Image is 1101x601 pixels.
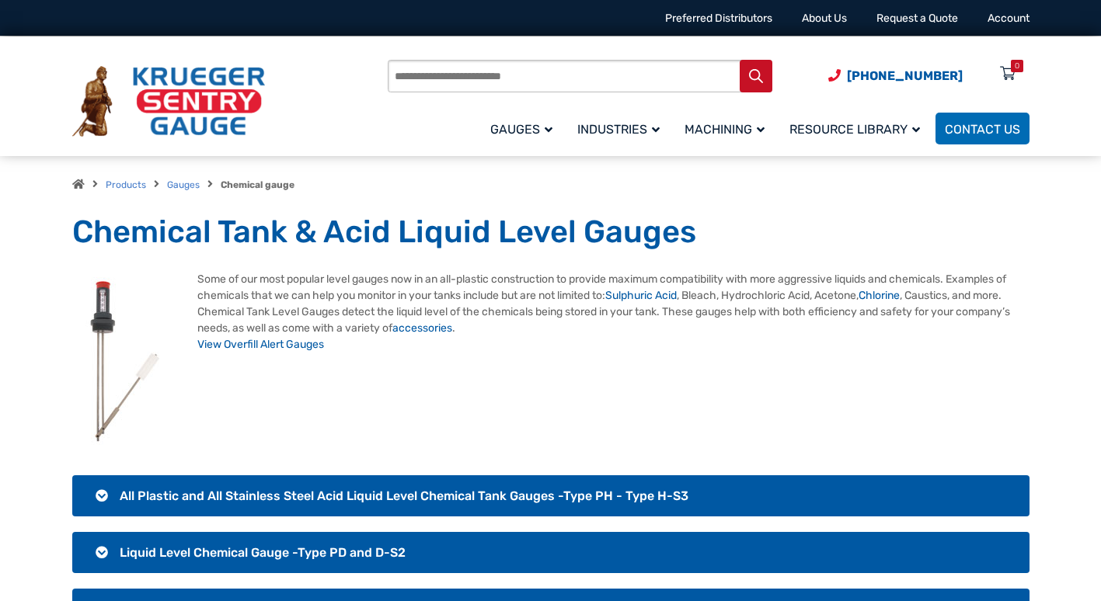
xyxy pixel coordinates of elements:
[802,12,847,25] a: About Us
[665,12,772,25] a: Preferred Distributors
[988,12,1030,25] a: Account
[72,66,265,137] img: Krueger Sentry Gauge
[197,338,324,351] a: View Overfill Alert Gauges
[481,110,568,147] a: Gauges
[789,122,920,137] span: Resource Library
[847,68,963,83] span: [PHONE_NUMBER]
[1015,60,1019,72] div: 0
[828,66,963,85] a: Phone Number (920) 434-8860
[72,271,179,451] img: Hot Rolled Steel Grades
[685,122,765,137] span: Machining
[120,488,688,503] span: All Plastic and All Stainless Steel Acid Liquid Level Chemical Tank Gauges -Type PH - Type H-S3
[605,289,677,302] a: Sulphuric Acid
[859,289,900,302] a: Chlorine
[577,122,660,137] span: Industries
[106,179,146,190] a: Products
[392,321,452,335] a: accessories
[936,113,1030,144] a: Contact Us
[945,122,1020,137] span: Contact Us
[221,179,294,190] strong: Chemical gauge
[780,110,936,147] a: Resource Library
[490,122,552,137] span: Gauges
[167,179,200,190] a: Gauges
[876,12,958,25] a: Request a Quote
[72,213,1030,252] h1: Chemical Tank & Acid Liquid Level Gauges
[568,110,675,147] a: Industries
[72,271,1030,353] p: Some of our most popular level gauges now in an all-plastic construction to provide maximum compa...
[120,545,406,560] span: Liquid Level Chemical Gauge -Type PD and D-S2
[675,110,780,147] a: Machining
